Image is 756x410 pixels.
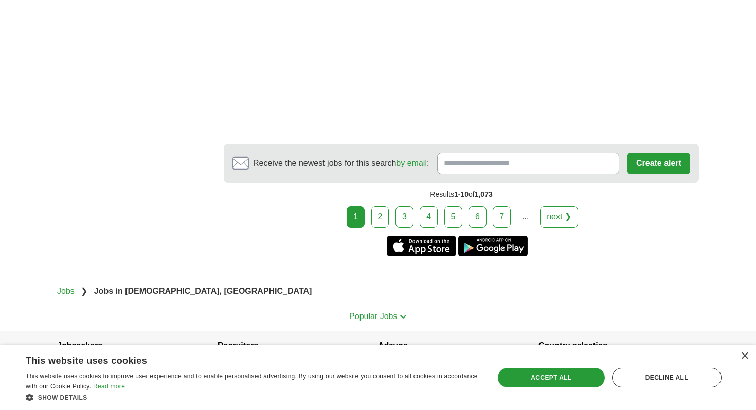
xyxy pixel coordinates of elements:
div: 1 [347,206,365,228]
a: 4 [420,206,438,228]
span: This website uses cookies to improve user experience and to enable personalised advertising. By u... [26,372,478,390]
a: 6 [469,206,487,228]
div: Accept all [498,368,605,387]
div: ... [515,207,536,227]
a: 5 [444,206,462,228]
div: This website uses cookies [26,351,455,367]
a: 3 [395,206,413,228]
span: Popular Jobs [349,312,397,321]
strong: Jobs in [DEMOGRAPHIC_DATA], [GEOGRAPHIC_DATA] [94,287,312,295]
button: Create alert [627,153,690,174]
a: Read more, opens a new window [93,383,125,390]
a: 2 [371,206,389,228]
a: 7 [493,206,511,228]
div: Decline all [612,368,722,387]
h4: Country selection [538,331,699,360]
span: ❯ [81,287,87,295]
div: Close [741,352,748,360]
a: by email [396,159,427,167]
span: Receive the newest jobs for this search : [253,157,429,170]
span: 1,073 [475,190,493,198]
a: next ❯ [540,206,578,228]
a: Get the iPhone app [387,236,456,256]
div: Show details [26,392,480,402]
a: Jobs [57,287,75,295]
a: Get the Android app [458,236,528,256]
span: Show details [38,394,87,401]
span: 1-10 [454,190,469,198]
div: Results of [224,183,699,206]
img: toggle icon [400,314,407,319]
